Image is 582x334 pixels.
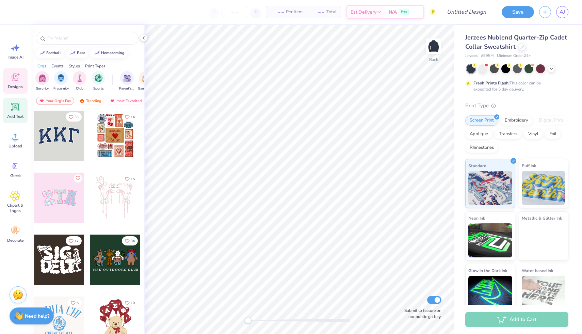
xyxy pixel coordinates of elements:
[465,143,498,153] div: Rhinestones
[68,298,82,307] button: Like
[70,51,76,55] img: trend_line.gif
[122,236,138,245] button: Like
[37,63,46,69] div: Orgs
[429,57,438,63] div: Back
[79,98,85,103] img: trending.gif
[25,313,49,319] strong: Need help?
[502,6,534,18] button: Save
[122,174,138,184] button: Like
[138,86,153,91] span: Game Day
[522,267,553,274] span: Water based Ink
[468,276,512,310] img: Glow in the Dark Ink
[95,74,102,82] img: Sports Image
[495,129,522,139] div: Transfers
[66,48,88,58] button: bear
[36,86,49,91] span: Sorority
[66,112,82,122] button: Like
[73,71,86,91] button: filter button
[351,9,376,16] span: Est. Delivery
[522,171,566,205] img: Puff Ink
[138,71,153,91] div: filter for Game Day
[500,115,533,126] div: Embroidery
[53,71,69,91] div: filter for Fraternity
[481,53,494,59] span: # 995M
[473,80,510,86] strong: Fresh Prints Flash:
[222,6,248,18] input: – –
[7,114,23,119] span: Add Text
[35,71,49,91] div: filter for Sorority
[468,223,512,257] img: Neon Ink
[270,9,284,16] span: – –
[69,63,80,69] div: Styles
[522,214,562,222] span: Metallic & Glitter Ink
[119,86,135,91] span: Parent's Weekend
[522,276,566,310] img: Water based Ink
[326,9,337,16] span: Total
[77,51,85,55] div: bear
[465,129,492,139] div: Applique
[119,71,135,91] button: filter button
[53,86,69,91] span: Fraternity
[75,239,79,243] span: 17
[497,53,531,59] span: Minimum Order: 24 +
[245,317,252,324] div: Accessibility label
[389,9,397,16] span: N/A
[76,86,83,91] span: Club
[473,80,557,92] div: This color can be expedited for 5 day delivery.
[9,143,22,149] span: Upload
[39,98,45,103] img: most_fav.gif
[522,223,566,257] img: Metallic & Glitter Ink
[57,74,65,82] img: Fraternity Image
[311,9,324,16] span: – –
[545,129,561,139] div: Foil
[522,162,536,169] span: Puff Ink
[94,51,100,55] img: trend_line.gif
[119,71,135,91] div: filter for Parent's Weekend
[39,51,45,55] img: trend_line.gif
[35,71,49,91] button: filter button
[7,238,23,243] span: Decorate
[51,63,64,69] div: Events
[524,129,543,139] div: Vinyl
[468,162,486,169] span: Standard
[123,74,131,82] img: Parent's Weekend Image
[8,84,23,90] span: Designs
[131,301,135,305] span: 10
[91,48,128,58] button: homecoming
[38,74,46,82] img: Sorority Image
[142,74,150,82] img: Game Day Image
[465,53,478,59] span: Jerzees
[47,35,134,42] input: Try "Alpha"
[92,71,105,91] button: filter button
[122,112,138,122] button: Like
[76,74,83,82] img: Club Image
[101,51,125,55] div: homecoming
[107,97,145,105] div: Most Favorited
[427,39,440,53] img: Back
[53,71,69,91] button: filter button
[93,86,104,91] span: Sports
[465,115,498,126] div: Screen Print
[75,115,79,119] span: 33
[138,71,153,91] button: filter button
[131,177,135,181] span: 15
[77,301,79,305] span: 5
[110,98,115,103] img: most_fav.gif
[401,307,441,320] label: Submit to feature on our public gallery.
[465,33,567,51] span: Jerzees Nublend Quarter-Zip Cadet Collar Sweatshirt
[468,171,512,205] img: Standard
[46,51,61,55] div: football
[286,9,303,16] span: Per Item
[74,174,82,182] button: Like
[4,203,27,213] span: Clipart & logos
[92,71,105,91] div: filter for Sports
[401,10,407,14] span: Free
[10,173,21,178] span: Greek
[85,63,106,69] div: Print Types
[441,5,491,19] input: Untitled Design
[122,298,138,307] button: Like
[560,8,565,16] span: AJ
[36,97,74,105] div: Your Org's Fav
[131,239,135,243] span: 34
[465,102,568,110] div: Print Type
